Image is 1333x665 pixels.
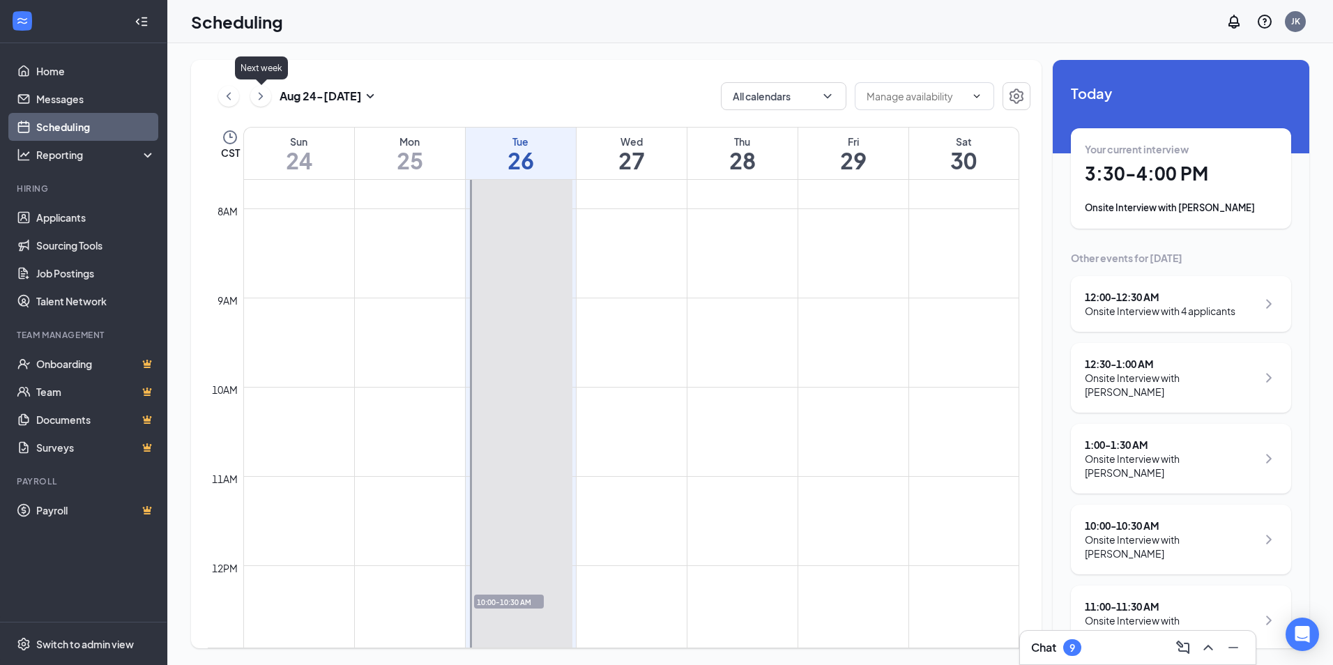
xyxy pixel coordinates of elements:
[687,128,798,179] a: August 28, 2025
[687,148,798,172] h1: 28
[1085,452,1257,480] div: Onsite Interview with [PERSON_NAME]
[1260,296,1277,312] svg: ChevronRight
[209,560,241,576] div: 12pm
[17,148,31,162] svg: Analysis
[798,128,908,179] a: August 29, 2025
[909,135,1019,148] div: Sat
[1175,639,1191,656] svg: ComposeMessage
[280,89,362,104] h3: Aug 24 - [DATE]
[466,135,576,148] div: Tue
[17,329,153,341] div: Team Management
[355,148,465,172] h1: 25
[244,148,354,172] h1: 24
[798,148,908,172] h1: 29
[215,204,241,219] div: 8am
[1226,13,1242,30] svg: Notifications
[355,135,465,148] div: Mon
[1200,639,1217,656] svg: ChevronUp
[1286,618,1319,651] div: Open Intercom Messenger
[36,378,155,406] a: TeamCrown
[1085,371,1257,399] div: Onsite Interview with [PERSON_NAME]
[36,57,155,85] a: Home
[235,56,288,79] div: Next week
[1085,519,1257,533] div: 10:00 - 10:30 AM
[254,88,268,105] svg: ChevronRight
[1085,613,1257,641] div: Onsite Interview with [PERSON_NAME]
[474,595,544,609] span: 10:00-10:30 AM
[36,204,155,231] a: Applicants
[17,637,31,651] svg: Settings
[362,88,379,105] svg: SmallChevronDown
[244,128,354,179] a: August 24, 2025
[466,148,576,172] h1: 26
[1260,369,1277,386] svg: ChevronRight
[1085,599,1257,613] div: 11:00 - 11:30 AM
[687,135,798,148] div: Thu
[909,148,1019,172] h1: 30
[1071,251,1291,265] div: Other events for [DATE]
[36,231,155,259] a: Sourcing Tools
[218,86,239,107] button: ChevronLeft
[36,259,155,287] a: Job Postings
[1085,438,1257,452] div: 1:00 - 1:30 AM
[1069,642,1075,654] div: 9
[36,406,155,434] a: DocumentsCrown
[1222,636,1244,659] button: Minimize
[1071,82,1291,104] span: Today
[1260,450,1277,467] svg: ChevronRight
[909,128,1019,179] a: August 30, 2025
[244,135,354,148] div: Sun
[1260,612,1277,629] svg: ChevronRight
[17,475,153,487] div: Payroll
[1085,290,1235,304] div: 12:00 - 12:30 AM
[222,129,238,146] svg: Clock
[1260,531,1277,548] svg: ChevronRight
[355,128,465,179] a: August 25, 2025
[1085,304,1235,318] div: Onsite Interview with 4 applicants
[15,14,29,28] svg: WorkstreamLogo
[250,86,271,107] button: ChevronRight
[36,496,155,524] a: PayrollCrown
[821,89,835,103] svg: ChevronDown
[1256,13,1273,30] svg: QuestionInfo
[209,471,241,487] div: 11am
[867,89,966,104] input: Manage availability
[17,183,153,194] div: Hiring
[36,85,155,113] a: Messages
[191,10,283,33] h1: Scheduling
[1225,639,1242,656] svg: Minimize
[466,128,576,179] a: August 26, 2025
[221,146,240,160] span: CST
[721,82,846,110] button: All calendarsChevronDown
[36,287,155,315] a: Talent Network
[215,293,241,308] div: 9am
[1031,640,1056,655] h3: Chat
[36,637,134,651] div: Switch to admin view
[1172,636,1194,659] button: ComposeMessage
[135,15,148,29] svg: Collapse
[1085,533,1257,560] div: Onsite Interview with [PERSON_NAME]
[1003,82,1030,110] button: Settings
[971,91,982,102] svg: ChevronDown
[36,434,155,461] a: SurveysCrown
[209,382,241,397] div: 10am
[1085,162,1277,185] h1: 3:30 - 4:00 PM
[577,128,687,179] a: August 27, 2025
[1085,201,1277,215] div: Onsite Interview with [PERSON_NAME]
[222,88,236,105] svg: ChevronLeft
[798,135,908,148] div: Fri
[1197,636,1219,659] button: ChevronUp
[1085,142,1277,156] div: Your current interview
[36,148,156,162] div: Reporting
[1085,357,1257,371] div: 12:30 - 1:00 AM
[577,148,687,172] h1: 27
[36,113,155,141] a: Scheduling
[1291,15,1300,27] div: JK
[36,350,155,378] a: OnboardingCrown
[577,135,687,148] div: Wed
[1008,88,1025,105] svg: Settings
